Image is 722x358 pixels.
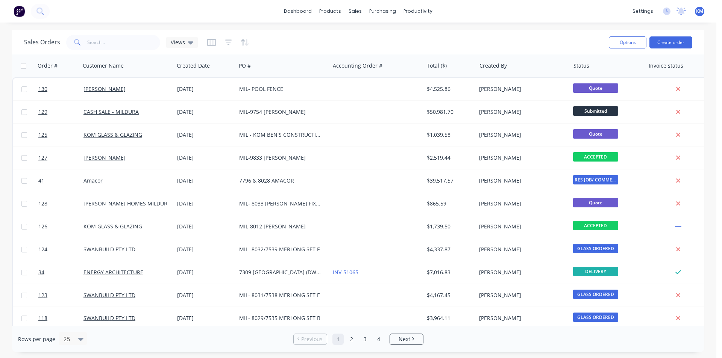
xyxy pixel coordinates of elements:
a: Page 4 [373,334,384,345]
div: Created By [479,62,507,69]
div: [DATE] [177,292,233,299]
span: 41 [38,177,44,184]
div: $4,167.45 [427,292,471,299]
div: [DATE] [177,314,233,322]
div: MIL-8012 [PERSON_NAME] [239,223,323,230]
div: MIL- 8033 [PERSON_NAME] FIXED PANEL [239,200,323,207]
div: [DATE] [177,223,233,230]
a: 118 [38,307,83,329]
div: [DATE] [177,85,233,93]
span: 129 [38,108,47,116]
span: 118 [38,314,47,322]
div: [DATE] [177,108,233,116]
span: Views [171,38,185,46]
span: Quote [573,83,618,93]
div: Order # [38,62,58,69]
a: Amacor [83,177,103,184]
div: productivity [400,6,436,17]
div: [DATE] [177,131,233,139]
div: MIL-9754 [PERSON_NAME] [239,108,323,116]
a: Next page [390,335,423,343]
div: $4,525.86 [427,85,471,93]
a: [PERSON_NAME] HOMES MILDURA [83,200,171,207]
div: $50,981.70 [427,108,471,116]
div: [DATE] [177,200,233,207]
a: [PERSON_NAME] [83,154,126,161]
div: purchasing [366,6,400,17]
img: Factory [14,6,25,17]
div: 7309 [GEOGRAPHIC_DATA] (DWELLING 1) [239,269,323,276]
div: MIL- 8032/7539 MERLONG SET F [239,246,323,253]
div: $865.59 [427,200,471,207]
div: [PERSON_NAME] [479,292,563,299]
a: SWANBUILD PTY LTD [83,314,135,322]
a: Previous page [294,335,327,343]
span: Quote [573,198,618,207]
div: MIL-9833 [PERSON_NAME] [239,154,323,162]
a: SWANBUILD PTY LTD [83,292,135,299]
div: [PERSON_NAME] [479,154,563,162]
div: [DATE] [177,246,233,253]
h1: Sales Orders [24,39,60,46]
a: KOM GLASS & GLAZING [83,131,142,138]
span: ACCEPTED [573,221,618,230]
span: Next [399,335,410,343]
div: [PERSON_NAME] [479,223,563,230]
a: Page 2 [346,334,357,345]
span: Submitted [573,106,618,116]
button: Create order [649,36,692,48]
div: [PERSON_NAME] [479,314,563,322]
div: MIL- 8029/7535 MERLONG SET B [239,314,323,322]
div: [PERSON_NAME] [479,131,563,139]
a: INV-51065 [333,269,358,276]
span: 128 [38,200,47,207]
div: Accounting Order # [333,62,382,69]
span: KM [696,8,703,15]
span: 126 [38,223,47,230]
div: 7796 & 8028 AMACOR [239,177,323,184]
div: settings [629,6,657,17]
div: $1,739.50 [427,223,471,230]
div: products [315,6,345,17]
div: $4,337.87 [427,246,471,253]
input: Search... [87,35,161,50]
span: DELIVERY [573,267,618,276]
span: 130 [38,85,47,93]
span: 124 [38,246,47,253]
span: GLASS ORDERED [573,313,618,322]
span: GLASS ORDERED [573,290,618,299]
div: $3,964.11 [427,314,471,322]
a: 125 [38,124,83,146]
a: 128 [38,192,83,215]
a: KOM GLASS & GLAZING [83,223,142,230]
div: [DATE] [177,154,233,162]
div: $1,039.58 [427,131,471,139]
a: ENERGY ARCHITECTURE [83,269,143,276]
a: Page 1 is your current page [332,334,344,345]
div: Customer Name [83,62,124,69]
div: MIL - KOM BEN'S CONSTRUCTION - HALL COURT [239,131,323,139]
div: [PERSON_NAME] [479,246,563,253]
span: Rows per page [18,335,55,343]
div: $39,517.57 [427,177,471,184]
a: [PERSON_NAME] [83,85,126,92]
a: SWANBUILD PTY LTD [83,246,135,253]
span: ACCEPTED [573,152,618,162]
div: Status [573,62,589,69]
span: 125 [38,131,47,139]
a: Page 3 [359,334,371,345]
a: 41 [38,169,83,192]
div: [DATE] [177,177,233,184]
div: $7,016.83 [427,269,471,276]
a: 129 [38,101,83,123]
a: 126 [38,215,83,238]
span: 34 [38,269,44,276]
div: Invoice status [649,62,683,69]
div: [DATE] [177,269,233,276]
span: 127 [38,154,47,162]
a: CASH SALE - MILDURA [83,108,139,115]
div: Total ($) [427,62,447,69]
div: sales [345,6,366,17]
a: dashboard [280,6,315,17]
span: 123 [38,292,47,299]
